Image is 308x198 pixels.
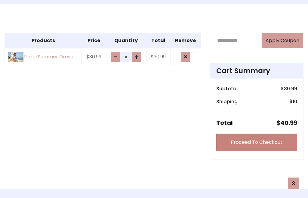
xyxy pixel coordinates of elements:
span: 40.99 [280,119,297,127]
td: $30.99 [82,48,106,66]
h5: Total [216,119,233,126]
th: Total [146,33,170,48]
h6: $ [289,99,297,104]
th: Price [82,33,106,48]
h6: $ [281,86,297,91]
h4: Cart Summary [216,67,297,75]
a: Floral Summer Dress [8,52,78,62]
td: $30.99 [146,48,170,66]
h6: Shipping [216,99,238,104]
th: Quantity [106,33,146,48]
th: Remove [170,33,201,48]
h5: $ [276,119,297,126]
a: Proceed To Checkout [216,134,297,151]
span: 30.99 [284,85,297,92]
th: Products [5,33,82,48]
button: Apply Coupon [262,33,303,48]
h6: Subtotal [216,86,238,91]
span: 10 [293,98,297,105]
